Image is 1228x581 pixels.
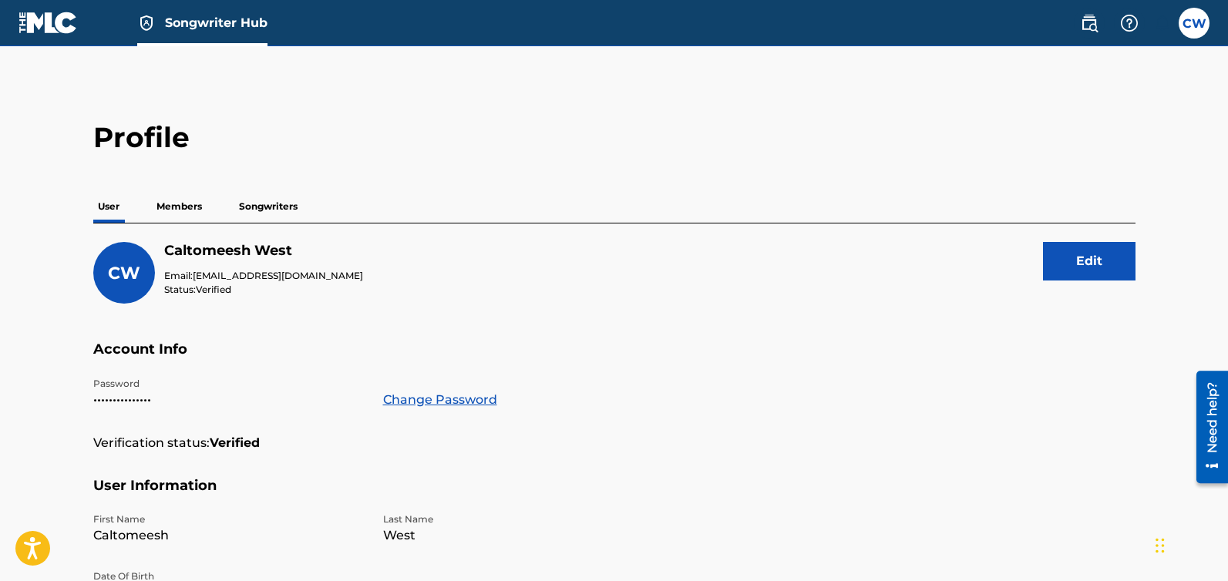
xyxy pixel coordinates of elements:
[164,242,363,260] h5: Caltomeesh West
[137,14,156,32] img: Top Rightsholder
[1120,14,1139,32] img: help
[93,434,210,452] p: Verification status:
[164,269,363,283] p: Email:
[1156,522,1165,569] div: Drag
[1154,15,1169,31] div: Notifications
[93,512,365,526] p: First Name
[93,477,1135,513] h5: User Information
[93,190,124,223] p: User
[193,270,363,281] span: [EMAIL_ADDRESS][DOMAIN_NAME]
[383,391,497,409] a: Change Password
[164,283,363,297] p: Status:
[1151,507,1228,581] iframe: Chat Widget
[93,120,1135,155] h2: Profile
[210,434,260,452] strong: Verified
[93,391,365,409] p: •••••••••••••••
[1114,8,1145,39] div: Help
[165,14,267,32] span: Songwriter Hub
[152,190,207,223] p: Members
[234,190,302,223] p: Songwriters
[1080,14,1098,32] img: search
[19,12,78,34] img: MLC Logo
[93,377,365,391] p: Password
[196,284,231,295] span: Verified
[1179,8,1209,39] div: User Menu
[383,526,654,545] p: West
[1043,242,1135,280] button: Edit
[93,341,1135,377] h5: Account Info
[1074,8,1105,39] a: Public Search
[1185,365,1228,489] iframe: Resource Center
[108,263,140,284] span: CW
[383,512,654,526] p: Last Name
[93,526,365,545] p: Caltomeesh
